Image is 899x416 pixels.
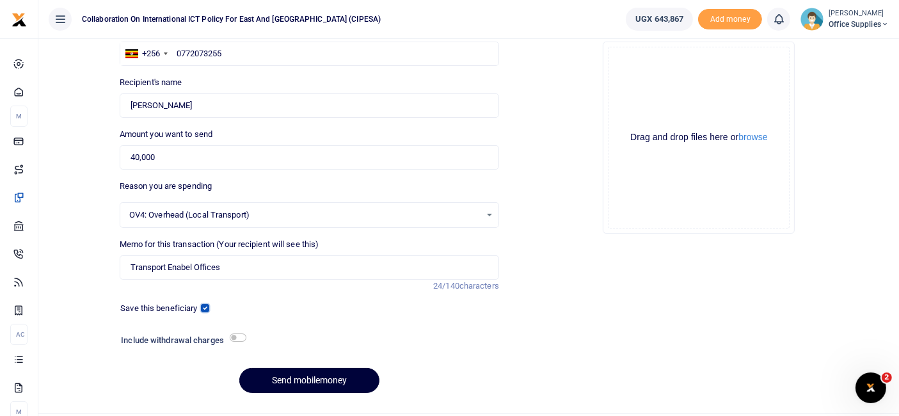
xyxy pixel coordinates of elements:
input: Enter phone number [120,42,499,66]
input: Enter extra information [120,255,499,280]
div: Drag and drop files here or [609,131,789,143]
div: File Uploader [603,42,795,234]
span: characters [459,281,499,291]
label: Memo for this transaction (Your recipient will see this) [120,238,319,251]
label: Reason you are spending [120,180,212,193]
h6: Include withdrawal charges [121,335,240,346]
label: Save this beneficiary [120,302,197,315]
label: Recipient's name [120,76,182,89]
img: profile-user [800,8,823,31]
a: profile-user [PERSON_NAME] Office Supplies [800,8,889,31]
span: 24/140 [433,281,459,291]
span: Office Supplies [829,19,889,30]
span: Collaboration on International ICT Policy For East and [GEOGRAPHIC_DATA] (CIPESA) [77,13,386,25]
input: UGX [120,145,499,170]
button: browse [738,132,767,141]
span: Add money [698,9,762,30]
label: Amount you want to send [120,128,212,141]
a: UGX 643,867 [626,8,693,31]
li: Wallet ballance [621,8,698,31]
div: Uganda: +256 [120,42,171,65]
li: Ac [10,324,28,345]
button: Send mobilemoney [239,368,379,393]
iframe: Intercom live chat [855,372,886,403]
div: +256 [142,47,160,60]
span: UGX 643,867 [635,13,683,26]
span: OV4: Overhead (Local Transport) [129,209,481,221]
span: 2 [882,372,892,383]
a: logo-small logo-large logo-large [12,14,27,24]
li: M [10,106,28,127]
a: Add money [698,13,762,23]
li: Toup your wallet [698,9,762,30]
input: Loading name... [120,93,499,118]
small: [PERSON_NAME] [829,8,889,19]
img: logo-small [12,12,27,28]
